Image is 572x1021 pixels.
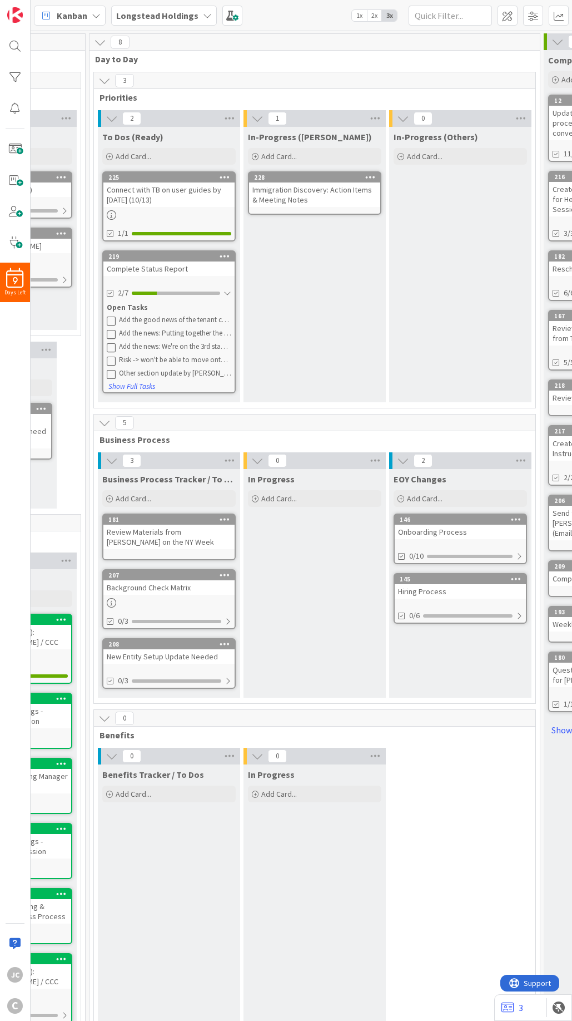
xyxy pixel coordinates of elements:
[261,494,297,504] span: Add Card...
[414,112,432,125] span: 0
[414,454,432,467] span: 2
[395,515,526,539] div: 146Onboarding Process
[409,6,492,26] input: Quick Filter...
[268,454,287,467] span: 0
[103,639,235,649] div: 208
[122,749,141,763] span: 0
[103,183,235,207] div: Connect with TB on user guides by [DATE] (10/13)
[103,639,235,664] div: 208New Entity Setup Update Needed
[107,302,231,313] div: Open Tasks
[400,575,526,583] div: 145
[103,262,235,276] div: Complete Status Report
[119,356,231,364] div: Risk -> won't be able to move onto next step until December when we can see the test file for Wel...
[102,131,163,142] span: To Dos (Ready)
[254,174,380,181] div: 228
[103,570,235,595] div: 207Background Check Matrix
[400,516,526,524] div: 146
[115,74,134,87] span: 3
[367,10,382,21] span: 2x
[7,967,23,983] div: JC
[108,640,235,648] div: 208
[111,36,130,49] span: 8
[118,615,128,627] span: 0/3
[407,494,442,504] span: Add Card...
[249,172,380,207] div: 228Immigration Discovery: Action Items & Meeting Notes
[100,434,521,445] span: Business Process
[103,649,235,664] div: New Entity Setup Update Needed
[103,251,235,262] div: 219
[249,172,380,183] div: 228
[57,9,87,22] span: Kanban
[394,473,446,485] span: EOY Changes
[116,789,151,799] span: Add Card...
[95,53,526,65] span: Day to Day
[118,675,128,687] span: 0/3
[100,92,521,103] span: Priorities
[268,112,287,125] span: 1
[118,287,128,299] span: 2/7
[407,151,442,161] span: Add Card...
[119,315,231,324] div: Add the good news of the tenant copy (Review the note)
[248,769,295,780] span: In Progress
[100,729,521,741] span: Benefits
[261,789,297,799] span: Add Card...
[395,525,526,539] div: Onboarding Process
[395,574,526,584] div: 145
[102,769,204,780] span: Benefits Tracker / To Dos
[103,172,235,183] div: 225
[248,131,372,142] span: In-Progress (Jerry)
[108,381,156,393] button: Show Full Tasks
[7,7,23,23] img: Visit kanbanzone.com
[12,277,18,285] span: 9
[102,473,236,485] span: Business Process Tracker / To Dos
[116,10,198,21] b: Longstead Holdings
[395,584,526,599] div: Hiring Process
[116,151,151,161] span: Add Card...
[122,112,141,125] span: 2
[115,712,134,725] span: 0
[103,172,235,207] div: 225Connect with TB on user guides by [DATE] (10/13)
[108,253,235,260] div: 219
[268,749,287,763] span: 0
[352,10,367,21] span: 1x
[122,454,141,467] span: 3
[116,494,151,504] span: Add Card...
[108,516,235,524] div: 181
[103,251,235,276] div: 219Complete Status Report
[382,10,397,21] span: 3x
[7,998,23,1014] div: C
[103,525,235,549] div: Review Materials from [PERSON_NAME] on the NY Week
[103,580,235,595] div: Background Check Matrix
[409,610,420,622] span: 0/6
[394,131,478,142] span: In-Progress (Others)
[249,183,380,207] div: Immigration Discovery: Action Items & Meeting Notes
[103,515,235,549] div: 181Review Materials from [PERSON_NAME] on the NY Week
[23,2,51,15] span: Support
[261,151,297,161] span: Add Card...
[119,329,231,338] div: Add the news: Putting together the Cutover plan (Including Payroll, Workday, etc.)
[119,342,231,351] div: Add the news: We're on the 3rd stage of the 5 stages on the timeline (TB Screenshot) & Once testi...
[501,1001,523,1014] a: 3
[118,228,128,239] span: 1/1
[103,570,235,580] div: 207
[103,515,235,525] div: 181
[119,369,231,378] div: Other section update by [PERSON_NAME] & TB
[409,550,424,562] span: 0/10
[395,574,526,599] div: 145Hiring Process
[115,416,134,430] span: 5
[108,174,235,181] div: 225
[108,571,235,579] div: 207
[248,473,295,485] span: In Progress
[395,515,526,525] div: 146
